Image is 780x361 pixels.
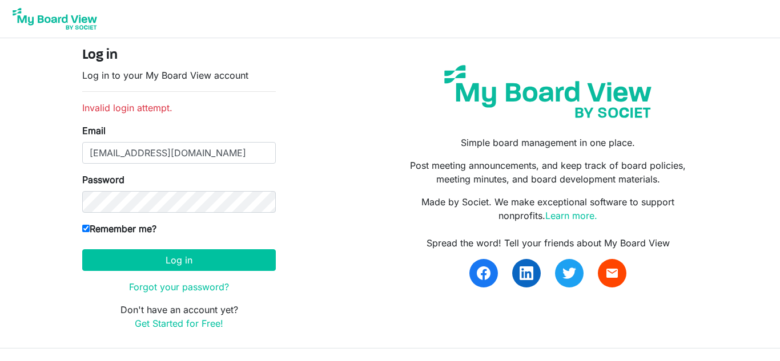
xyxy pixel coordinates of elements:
li: Invalid login attempt. [82,101,276,115]
p: Made by Societ. We make exceptional software to support nonprofits. [399,195,698,222]
a: email [598,259,626,287]
a: Forgot your password? [129,281,229,293]
span: email [605,266,619,280]
img: linkedin.svg [520,266,533,280]
p: Post meeting announcements, and keep track of board policies, meeting minutes, and board developm... [399,159,698,186]
input: Remember me? [82,225,90,232]
img: twitter.svg [562,266,576,280]
h4: Log in [82,47,276,64]
a: Learn more. [545,210,597,221]
label: Password [82,173,124,186]
label: Email [82,124,106,137]
img: facebook.svg [477,266,490,280]
a: Get Started for Free! [135,318,223,329]
p: Log in to your My Board View account [82,68,276,82]
img: My Board View Logo [9,5,100,33]
p: Don't have an account yet? [82,303,276,330]
img: my-board-view-societ.svg [436,56,660,127]
p: Simple board management in one place. [399,136,698,149]
label: Remember me? [82,222,156,236]
div: Spread the word! Tell your friends about My Board View [399,236,698,250]
button: Log in [82,249,276,271]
